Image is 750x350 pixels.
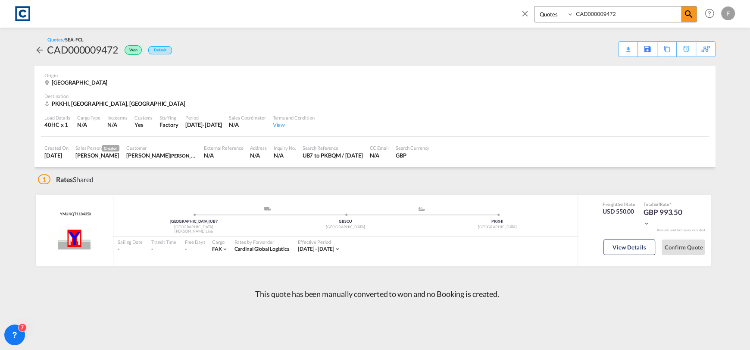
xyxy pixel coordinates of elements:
div: View [273,121,315,129]
div: External Reference [204,145,243,151]
div: Customer [126,145,197,151]
button: View Details [603,240,655,255]
md-icon: icon-chevron-down [334,246,340,252]
div: Load Details [44,114,70,121]
div: 27 Aug 2025 [44,151,69,159]
div: Terms and Condition [273,114,315,121]
span: FAK [212,246,222,252]
md-icon: icon-arrow-left [34,45,45,55]
div: Customs [134,114,153,121]
span: 1 [38,174,50,184]
div: Remark and Inclusion included [650,228,711,233]
div: F [721,6,735,20]
span: [PERSON_NAME] Logisitcs [170,152,225,159]
div: Period [185,114,222,121]
span: [GEOGRAPHIC_DATA] [170,219,210,224]
div: Destination [44,93,706,99]
div: icon-arrow-left [34,43,47,57]
md-icon: icon-magnify [684,9,694,19]
div: GBP [396,151,430,159]
span: Help [702,6,717,21]
div: N/A [274,151,296,159]
div: - [185,246,187,253]
div: 30 Sep 2025 [185,121,222,129]
div: Sailing Date [118,239,143,245]
button: Confirm Quote [662,240,705,255]
div: USD 550.00 [603,207,635,216]
md-icon: icon-chevron-down [644,221,650,227]
div: N/A [107,121,117,129]
div: UB7 to PKBQM / 1 Sep 2025 [303,151,363,159]
div: Search Reference [303,145,363,151]
span: icon-close [520,6,534,27]
div: Alfie Kybert [75,151,119,159]
span: YMUKQT1184350 [58,211,91,217]
span: Won [129,47,140,56]
div: Contract / Rate Agreement / Tariff / Spot Pricing Reference Number: YMUKQT1184350 [58,211,91,217]
div: [GEOGRAPHIC_DATA] [269,224,421,230]
div: Cargo Type [77,114,100,121]
div: Origin [44,72,706,79]
div: N/A [77,121,100,129]
div: [PERSON_NAME] Line [118,229,269,234]
div: N/A [229,121,266,129]
div: CC Email [369,145,388,151]
div: Search Currency [396,145,430,151]
div: [GEOGRAPHIC_DATA] [422,224,573,230]
div: Created On [44,145,69,151]
div: GBSOU [269,219,421,224]
div: - [118,246,143,253]
div: Stuffing [159,114,178,121]
div: N/A [204,151,243,159]
div: Incoterms [107,114,128,121]
span: Sell [653,202,660,207]
span: [DATE] - [DATE] [298,246,334,252]
div: N/A [369,151,388,159]
span: Subject to Remarks [669,202,672,207]
img: 1fdb9190129311efbfaf67cbb4249bed.jpeg [13,4,32,23]
md-icon: assets/icons/custom/ship-fill.svg [416,207,427,211]
div: Won [118,43,144,57]
img: ROAD [264,207,271,211]
div: Andrea Locarno [126,151,197,159]
div: Effective Period [298,239,341,245]
span: SEA-FCL [65,37,83,42]
md-icon: icon-chevron-down [222,246,228,252]
div: Transit Time [151,239,176,245]
div: Quote PDF is not available at this time [623,42,633,50]
span: | [209,219,210,224]
span: Sell [618,202,625,207]
md-icon: icon-close [520,9,530,18]
div: Help [702,6,721,22]
div: Pickup ModeService Type GBTCX/GREATER LONDON/Road [194,207,345,215]
input: Enter Quotation Number [574,6,681,22]
span: [GEOGRAPHIC_DATA] [52,79,107,86]
div: Cargo [212,239,228,245]
div: 01 Sep 2025 - 30 Sep 2025 [298,246,334,253]
div: CAD000009472 [47,43,118,57]
div: Factory Stuffing [159,121,178,129]
md-icon: icon-download [623,43,633,50]
div: [GEOGRAPHIC_DATA] [118,224,269,230]
span: icon-magnify [681,6,697,22]
div: - [151,246,176,253]
span: Rates [56,175,73,183]
div: Total Rate [644,201,687,207]
div: PKKHI, Karachi, Asia Pacific [44,100,187,107]
div: Cardinal Global Logistics [234,246,289,253]
div: Address [250,145,266,151]
div: Quotes /SEA-FCL [47,36,84,43]
div: Default [148,46,172,54]
div: Yes [134,121,153,129]
div: Rates by Forwarder [234,239,289,245]
div: Sales Coordinator [229,114,266,121]
div: Freight Rate [603,201,635,207]
div: GBP 993.50 [644,207,687,228]
div: N/A [250,151,266,159]
div: Shared [38,175,94,184]
div: Save As Template [638,42,657,57]
span: UB7 [210,219,218,224]
div: 40HC x 1 [44,121,70,129]
div: West Drayton, UB7, United Kingdom [44,79,109,86]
